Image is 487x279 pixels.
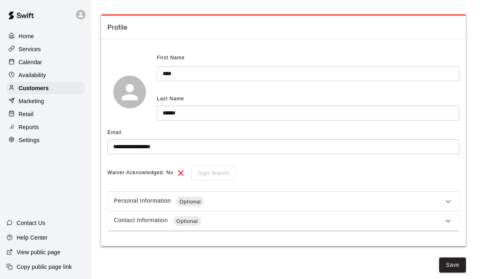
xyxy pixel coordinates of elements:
[176,198,204,206] span: Optional
[17,219,45,227] p: Contact Us
[17,248,60,256] p: View public page
[6,121,85,133] a: Reports
[6,95,85,107] a: Marketing
[107,192,459,211] div: Personal InformationOptional
[439,257,466,273] button: Save
[19,58,42,66] p: Calendar
[6,108,85,120] a: Retail
[107,130,122,135] span: Email
[6,134,85,146] a: Settings
[173,217,201,225] span: Optional
[6,30,85,42] a: Home
[17,263,72,271] p: Copy public page link
[157,96,184,102] span: Last Name
[186,166,236,181] div: To sign waivers in admin, this feature must be enabled in general settings
[107,211,459,231] div: Contact InformationOptional
[19,97,44,105] p: Marketing
[107,167,174,180] span: Waiver Acknowledged: No
[6,43,85,55] a: Services
[19,110,34,118] p: Retail
[6,56,85,68] a: Calendar
[114,197,443,206] div: Personal Information
[6,69,85,81] a: Availability
[19,71,46,79] p: Availability
[6,82,85,94] a: Customers
[19,32,34,40] p: Home
[107,22,459,33] span: Profile
[157,52,185,65] span: First Name
[19,123,39,131] p: Reports
[114,216,443,226] div: Contact Information
[19,45,41,53] p: Services
[19,136,40,144] p: Settings
[19,84,49,92] p: Customers
[17,234,47,242] p: Help Center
